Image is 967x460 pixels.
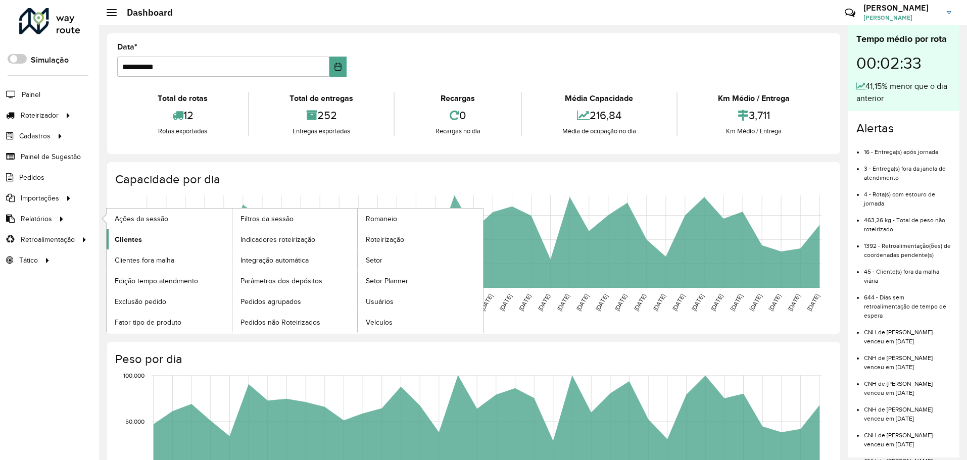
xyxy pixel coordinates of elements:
a: Pedidos agrupados [232,291,358,312]
li: CNH de [PERSON_NAME] venceu em [DATE] [864,372,951,397]
div: Km Médio / Entrega [680,126,828,136]
a: Exclusão pedido [107,291,232,312]
a: Usuários [358,291,483,312]
div: Recargas no dia [397,126,518,136]
span: Fator tipo de produto [115,317,181,328]
a: Romaneio [358,209,483,229]
div: Total de entregas [252,92,391,105]
span: Cadastros [19,131,51,141]
li: 4 - Rota(s) com estouro de jornada [864,182,951,208]
span: Usuários [366,296,394,307]
li: CNH de [PERSON_NAME] venceu em [DATE] [864,346,951,372]
span: Integração automática [240,255,309,266]
div: 3,711 [680,105,828,126]
span: Painel de Sugestão [21,151,81,162]
span: Setor Planner [366,276,408,286]
div: 216,84 [524,105,674,126]
li: 1392 - Retroalimentação(ões) de coordenadas pendente(s) [864,234,951,260]
a: Clientes [107,229,232,249]
div: 12 [120,105,246,126]
div: Média Capacidade [524,92,674,105]
h3: [PERSON_NAME] [863,3,939,13]
li: 3 - Entrega(s) fora da janela de atendimento [864,157,951,182]
span: Clientes fora malha [115,255,174,266]
label: Simulação [31,54,69,66]
text: [DATE] [709,293,724,312]
span: Ações da sessão [115,214,168,224]
label: Data [117,41,137,53]
a: Setor Planner [358,271,483,291]
a: Fator tipo de produto [107,312,232,332]
a: Veículos [358,312,483,332]
text: [DATE] [671,293,686,312]
div: Km Médio / Entrega [680,92,828,105]
text: [DATE] [729,293,744,312]
text: [DATE] [479,293,494,312]
a: Filtros da sessão [232,209,358,229]
span: Veículos [366,317,393,328]
a: Clientes fora malha [107,250,232,270]
span: Indicadores roteirização [240,234,315,245]
div: 41,15% menor que o dia anterior [856,80,951,105]
a: Roteirização [358,229,483,249]
a: Ações da sessão [107,209,232,229]
a: Pedidos não Roteirizados [232,312,358,332]
span: Retroalimentação [21,234,75,245]
li: 45 - Cliente(s) fora da malha viária [864,260,951,285]
a: Setor [358,250,483,270]
h4: Peso por dia [115,352,830,367]
div: Tempo médio por rota [856,32,951,46]
button: Choose Date [329,57,347,77]
span: [PERSON_NAME] [863,13,939,22]
a: Parâmetros dos depósitos [232,271,358,291]
li: 463,26 kg - Total de peso não roteirizado [864,208,951,234]
li: CNH de [PERSON_NAME] venceu em [DATE] [864,423,951,449]
text: [DATE] [498,293,513,312]
span: Painel [22,89,40,100]
div: Recargas [397,92,518,105]
span: Pedidos não Roteirizados [240,317,320,328]
text: [DATE] [806,293,820,312]
span: Clientes [115,234,142,245]
span: Pedidos agrupados [240,296,301,307]
a: Edição tempo atendimento [107,271,232,291]
a: Integração automática [232,250,358,270]
span: Relatórios [21,214,52,224]
a: Contato Rápido [839,2,861,24]
span: Roteirização [366,234,404,245]
li: CNH de [PERSON_NAME] venceu em [DATE] [864,320,951,346]
h4: Alertas [856,121,951,136]
div: Total de rotas [120,92,246,105]
span: Edição tempo atendimento [115,276,198,286]
span: Importações [21,193,59,203]
text: [DATE] [652,293,666,312]
span: Exclusão pedido [115,296,166,307]
h2: Dashboard [117,7,173,18]
span: Romaneio [366,214,397,224]
text: 100,000 [123,372,144,379]
text: 50,000 [125,418,144,425]
div: Rotas exportadas [120,126,246,136]
span: Tático [19,255,38,266]
text: [DATE] [556,293,570,312]
div: 252 [252,105,391,126]
div: Média de ocupação no dia [524,126,674,136]
span: Filtros da sessão [240,214,294,224]
text: [DATE] [690,293,705,312]
text: [DATE] [537,293,551,312]
div: 00:02:33 [856,46,951,80]
text: [DATE] [575,293,590,312]
h4: Capacidade por dia [115,172,830,187]
text: [DATE] [613,293,628,312]
text: [DATE] [767,293,782,312]
span: Roteirizador [21,110,59,121]
div: Entregas exportadas [252,126,391,136]
span: Parâmetros dos depósitos [240,276,322,286]
text: [DATE] [594,293,609,312]
a: Indicadores roteirização [232,229,358,249]
text: [DATE] [517,293,532,312]
li: CNH de [PERSON_NAME] venceu em [DATE] [864,397,951,423]
li: 16 - Entrega(s) após jornada [864,140,951,157]
div: 0 [397,105,518,126]
span: Pedidos [19,172,44,183]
